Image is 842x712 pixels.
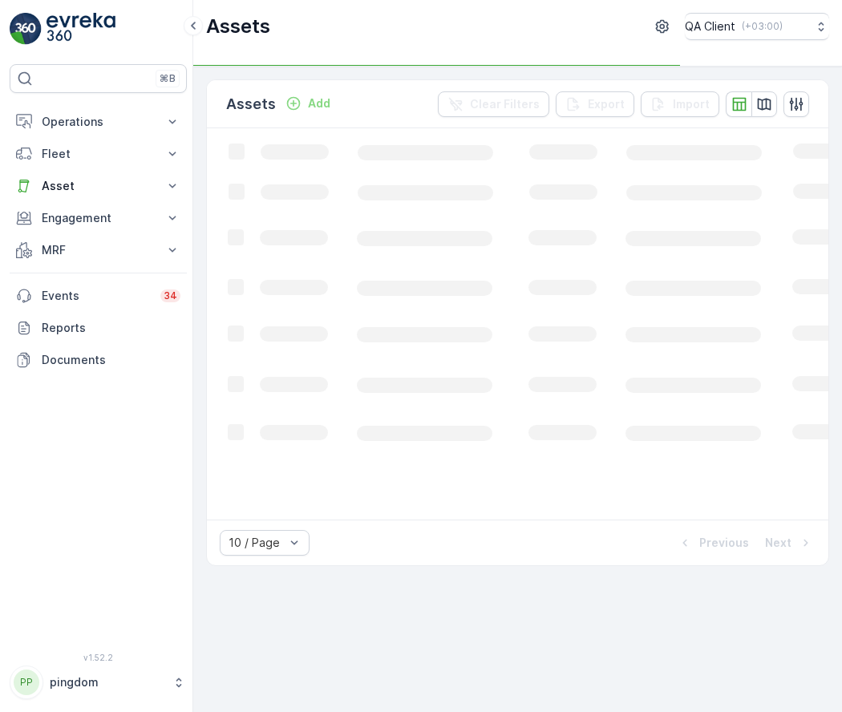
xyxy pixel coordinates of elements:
p: Events [42,288,151,304]
button: Import [641,91,719,117]
p: Asset [42,178,155,194]
button: Asset [10,170,187,202]
p: Next [765,535,791,551]
p: pingdom [50,674,164,690]
p: ( +03:00 ) [742,20,783,33]
p: 34 [164,289,177,302]
img: logo [10,13,42,45]
p: Import [673,96,710,112]
p: Assets [226,93,276,115]
p: Fleet [42,146,155,162]
button: Add [279,94,337,113]
p: MRF [42,242,155,258]
span: v 1.52.2 [10,653,187,662]
button: QA Client(+03:00) [685,13,829,40]
p: Reports [42,320,180,336]
p: ⌘B [160,72,176,85]
button: Fleet [10,138,187,170]
p: Add [308,95,330,111]
p: Previous [699,535,749,551]
button: Engagement [10,202,187,234]
p: Documents [42,352,180,368]
p: Assets [206,14,270,39]
img: logo_light-DOdMpM7g.png [47,13,115,45]
p: Engagement [42,210,155,226]
button: MRF [10,234,187,266]
p: Export [588,96,625,112]
a: Events34 [10,280,187,312]
a: Documents [10,344,187,376]
button: Operations [10,106,187,138]
button: Export [556,91,634,117]
a: Reports [10,312,187,344]
button: Previous [675,533,751,552]
button: Clear Filters [438,91,549,117]
p: Clear Filters [470,96,540,112]
div: PP [14,670,39,695]
p: Operations [42,114,155,130]
p: QA Client [685,18,735,34]
button: Next [763,533,816,552]
button: PPpingdom [10,665,187,699]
